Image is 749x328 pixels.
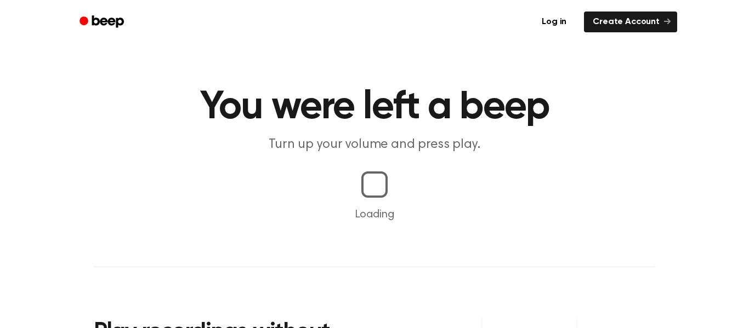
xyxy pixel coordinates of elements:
[13,206,736,223] p: Loading
[94,88,655,127] h1: You were left a beep
[584,11,677,32] a: Create Account
[164,136,585,154] p: Turn up your volume and press play.
[72,11,134,33] a: Beep
[531,9,577,34] a: Log in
